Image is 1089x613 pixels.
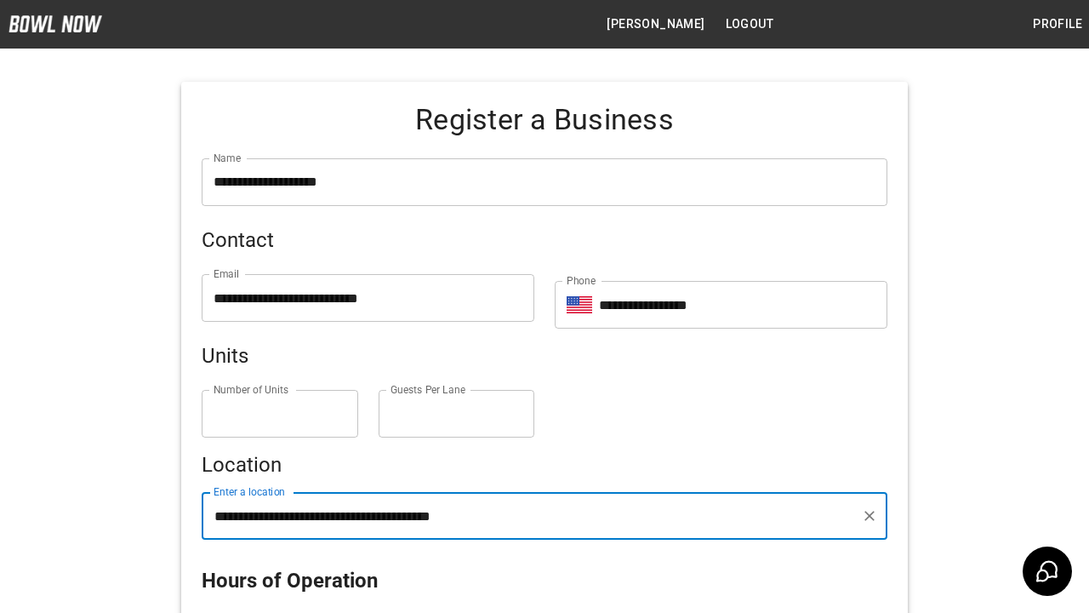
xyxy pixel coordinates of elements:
button: Clear [858,504,881,528]
button: [PERSON_NAME] [600,9,711,40]
button: Profile [1026,9,1089,40]
h5: Hours of Operation [202,567,887,594]
h5: Contact [202,226,887,254]
h4: Register a Business [202,102,887,138]
button: Logout [719,9,780,40]
button: Select country [567,292,592,318]
label: Phone [567,273,596,288]
img: logo [9,15,102,32]
h5: Location [202,451,887,478]
h5: Units [202,342,887,370]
